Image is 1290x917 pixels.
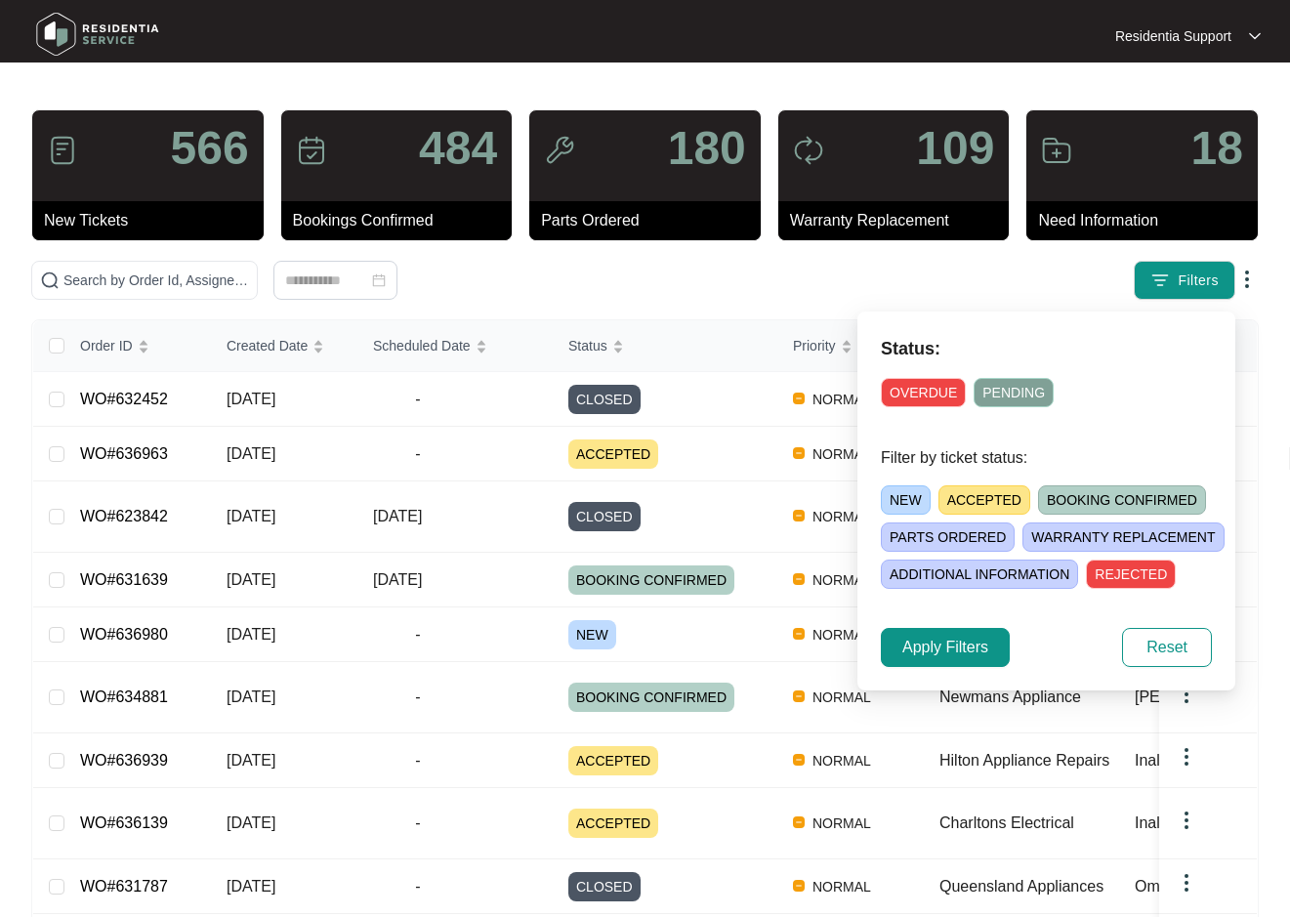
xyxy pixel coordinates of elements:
img: Vercel Logo [793,393,805,404]
span: NORMAL [805,568,879,592]
span: BOOKING CONFIRMED [568,683,734,712]
span: [DATE] [227,445,275,462]
p: Bookings Confirmed [293,209,513,232]
a: WO#631787 [80,878,168,895]
p: 180 [668,125,746,172]
img: residentia service logo [29,5,166,63]
span: [DATE] [227,814,275,831]
img: search-icon [40,271,60,290]
p: Parts Ordered [541,209,761,232]
img: dropdown arrow [1249,31,1261,41]
span: BOOKING CONFIRMED [568,565,734,595]
img: Vercel Logo [793,880,805,892]
span: ACCEPTED [568,439,658,469]
span: ACCEPTED [568,746,658,775]
p: New Tickets [44,209,264,232]
span: REJECTED [1086,560,1176,589]
span: BOOKING CONFIRMED [1038,485,1206,515]
div: Charltons Electrical [939,812,1119,835]
div: Newmans Appliance [939,686,1119,709]
span: ACCEPTED [938,485,1030,515]
button: Apply Filters [881,628,1010,667]
span: CLOSED [568,872,641,901]
a: WO#623842 [80,508,168,524]
a: WO#631639 [80,571,168,588]
span: [DATE] [227,752,275,769]
span: [DATE] [373,571,422,588]
span: [DATE] [227,688,275,705]
img: Vercel Logo [793,628,805,640]
span: Reset [1146,636,1187,659]
span: - [373,442,463,466]
img: dropdown arrow [1175,745,1198,769]
img: Vercel Logo [793,510,805,521]
span: [DATE] [373,508,422,524]
img: Vercel Logo [793,816,805,828]
span: Status [568,335,607,356]
a: WO#636963 [80,445,168,462]
img: icon [544,135,575,166]
span: Order ID [80,335,133,356]
p: Residentia Support [1115,26,1231,46]
div: Queensland Appliances [939,875,1119,898]
p: Status: [881,335,1212,362]
img: icon [1041,135,1072,166]
input: Search by Order Id, Assignee Name, Customer Name, Brand and Model [63,270,249,291]
span: [DATE] [227,571,275,588]
a: WO#632452 [80,391,168,407]
p: 484 [419,125,497,172]
span: - [373,812,463,835]
span: NORMAL [805,442,879,466]
img: icon [47,135,78,166]
th: Order ID [64,320,211,372]
button: filter iconFilters [1134,261,1235,300]
div: Hilton Appliance Repairs [939,749,1119,772]
a: WO#636939 [80,752,168,769]
span: NORMAL [805,812,879,835]
span: [DATE] [227,626,275,643]
span: [DATE] [227,391,275,407]
th: Priority [777,320,924,372]
span: Created Date [227,335,308,356]
img: icon [296,135,327,166]
p: 18 [1191,125,1243,172]
span: NORMAL [805,875,879,898]
p: Need Information [1038,209,1258,232]
img: dropdown arrow [1175,683,1198,706]
span: NORMAL [805,623,879,646]
span: NORMAL [805,505,879,528]
img: Vercel Logo [793,690,805,702]
span: [DATE] [227,878,275,895]
span: NEW [568,620,616,649]
span: Inalto [1135,814,1173,831]
img: dropdown arrow [1235,268,1259,291]
span: - [373,623,463,646]
img: icon [793,135,824,166]
span: Omega [1135,878,1186,895]
th: Created Date [211,320,357,372]
span: WARRANTY REPLACEMENT [1022,522,1224,552]
span: [PERSON_NAME] [1135,688,1264,705]
p: 566 [171,125,249,172]
span: NEW [881,485,931,515]
a: WO#636980 [80,626,168,643]
span: - [373,388,463,411]
span: OVERDUE [881,378,966,407]
span: - [373,875,463,898]
th: Status [553,320,777,372]
span: [DATE] [227,508,275,524]
span: PARTS ORDERED [881,522,1015,552]
span: - [373,749,463,772]
img: Vercel Logo [793,754,805,766]
p: Filter by ticket status: [881,446,1212,470]
span: NORMAL [805,388,879,411]
span: ADDITIONAL INFORMATION [881,560,1078,589]
span: CLOSED [568,385,641,414]
span: Apply Filters [902,636,988,659]
span: Inalto [1135,752,1173,769]
img: dropdown arrow [1175,871,1198,895]
button: Reset [1122,628,1212,667]
span: NORMAL [805,749,879,772]
a: WO#634881 [80,688,168,705]
span: ACCEPTED [568,809,658,838]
